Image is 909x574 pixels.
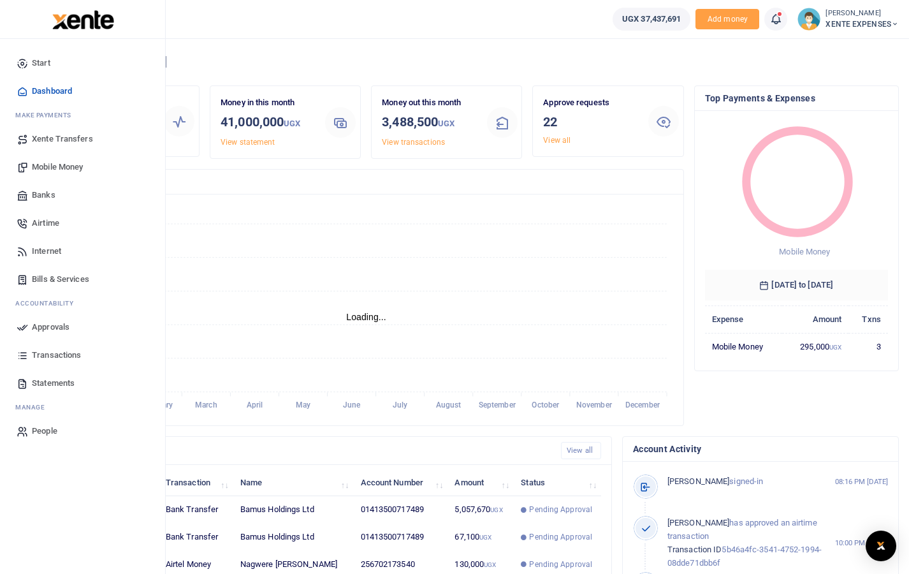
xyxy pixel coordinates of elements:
li: Wallet ballance [607,8,695,31]
span: Banks [32,189,55,202]
span: [PERSON_NAME] [667,518,729,527]
tspan: August [436,401,462,410]
h3: 3,488,500 [382,112,476,133]
a: Transactions [10,341,155,369]
span: Internet [32,245,61,258]
li: M [10,105,155,125]
span: anage [22,402,45,412]
span: Approvals [32,321,69,334]
td: 67,100 [447,524,514,551]
span: Airtime [32,217,59,230]
th: Txns [848,305,888,333]
span: ake Payments [22,110,71,120]
a: View transactions [382,138,445,147]
small: 08:16 PM [DATE] [835,476,889,487]
span: Pending Approval [529,559,592,570]
span: [PERSON_NAME] [667,476,729,486]
h3: 22 [543,112,637,131]
li: M [10,397,155,417]
span: Add money [695,9,759,30]
tspan: November [576,401,613,410]
a: Xente Transfers [10,125,155,153]
a: View statement [221,138,275,147]
tspan: May [296,401,310,410]
small: 10:00 PM [DATE] [835,538,889,548]
span: Pending Approval [529,504,592,515]
p: Money out this month [382,96,476,110]
th: Expense [705,305,783,333]
td: Bank Transfer [159,524,233,551]
img: logo-large [52,10,114,29]
li: Ac [10,293,155,313]
a: Dashboard [10,77,155,105]
span: Xente Transfers [32,133,93,145]
div: Open Intercom Messenger [866,531,896,561]
p: Money in this month [221,96,315,110]
h3: 41,000,000 [221,112,315,133]
a: profile-user [PERSON_NAME] XENTE EXPENSES [797,8,899,31]
span: Statements [32,377,75,390]
p: has approved an airtime transaction 5b46a4fc-3541-4752-1994-08dde71dbb6f [667,517,833,570]
tspan: September [479,401,516,410]
td: Bamus Holdings Ltd [233,524,354,551]
li: Toup your wallet [695,9,759,30]
span: Bills & Services [32,273,89,286]
th: Amount [782,305,848,333]
td: 01413500717489 [353,524,447,551]
span: XENTE EXPENSES [825,18,899,30]
tspan: April [247,401,263,410]
tspan: December [625,401,660,410]
img: profile-user [797,8,820,31]
small: UGX [284,119,300,128]
th: Amount: activate to sort column ascending [447,469,514,496]
span: Start [32,57,50,70]
a: Internet [10,237,155,265]
td: 295,000 [782,333,848,360]
h4: Recent Transactions [59,444,551,458]
small: UGX [829,344,841,351]
th: Status: activate to sort column ascending [514,469,601,496]
a: People [10,417,155,445]
a: Bills & Services [10,265,155,293]
a: UGX 37,437,691 [613,8,690,31]
td: 01413500717489 [353,496,447,524]
a: Airtime [10,209,155,237]
tspan: October [532,401,560,410]
text: Loading... [346,312,386,322]
span: People [32,425,57,438]
h4: Transactions Overview [59,175,673,189]
tspan: July [393,401,407,410]
small: UGX [490,506,502,513]
span: Mobile Money [32,161,83,173]
span: Transaction ID [667,545,722,554]
h4: Account Activity [633,442,888,456]
span: UGX 37,437,691 [622,13,681,26]
h4: Top Payments & Expenses [705,91,889,105]
small: [PERSON_NAME] [825,8,899,19]
a: Banks [10,181,155,209]
h4: Hello [PERSON_NAME] [48,55,899,69]
td: 3 [848,333,888,360]
td: 5,057,670 [447,496,514,524]
tspan: February [142,401,173,410]
a: Start [10,49,155,77]
a: Statements [10,369,155,397]
a: Approvals [10,313,155,341]
th: Name: activate to sort column ascending [233,469,354,496]
a: Add money [695,13,759,23]
tspan: March [195,401,217,410]
td: Bamus Holdings Ltd [233,496,354,524]
small: UGX [438,119,455,128]
small: UGX [479,534,491,541]
span: Pending Approval [529,531,592,543]
span: Mobile Money [779,247,830,256]
span: Dashboard [32,85,72,98]
tspan: June [343,401,361,410]
a: Mobile Money [10,153,155,181]
span: Transactions [32,349,81,362]
td: Bank Transfer [159,496,233,524]
td: Mobile Money [705,333,783,360]
p: Approve requests [543,96,637,110]
th: Transaction: activate to sort column ascending [159,469,233,496]
h6: [DATE] to [DATE] [705,270,889,300]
